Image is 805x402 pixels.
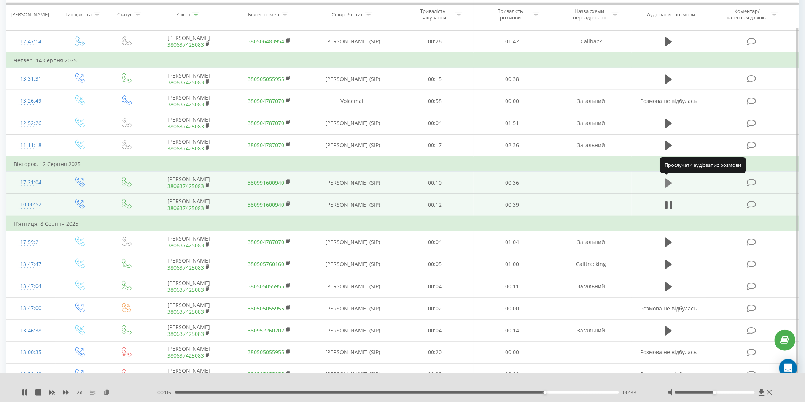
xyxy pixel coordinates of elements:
[474,275,551,298] td: 00:11
[309,134,396,157] td: [PERSON_NAME] (SIP)
[248,283,285,290] a: 380505055955
[413,8,453,21] div: Тривалість очікування
[309,253,396,275] td: [PERSON_NAME] (SIP)
[14,301,48,316] div: 13:47:00
[14,235,48,250] div: 17:59:21
[309,320,396,342] td: [PERSON_NAME] (SIP)
[474,30,551,53] td: 01:42
[474,298,551,320] td: 00:00
[167,41,204,48] a: 380637425083
[309,30,396,53] td: [PERSON_NAME] (SIP)
[551,231,632,253] td: Загальний
[647,11,695,17] div: Аудіозапис розмови
[248,11,280,17] div: Бізнес номер
[248,260,285,267] a: 380505760160
[176,11,191,17] div: Клієнт
[167,352,204,359] a: 380637425083
[148,112,229,134] td: [PERSON_NAME]
[14,175,48,190] div: 17:21:04
[167,182,204,190] a: 380637425083
[396,342,474,364] td: 00:20
[148,90,229,112] td: [PERSON_NAME]
[167,145,204,152] a: 380637425083
[779,359,797,377] div: Open Intercom Messenger
[396,194,474,216] td: 00:12
[396,68,474,90] td: 00:15
[248,327,285,334] a: 380952260202
[248,119,285,127] a: 380504787070
[641,97,697,104] span: Розмова не відбулась
[148,68,229,90] td: [PERSON_NAME]
[551,320,632,342] td: Загальний
[148,172,229,194] td: [PERSON_NAME]
[551,90,632,112] td: Загальний
[167,79,204,86] a: 380637425083
[309,298,396,320] td: [PERSON_NAME] (SIP)
[14,367,48,382] div: 12:59:40
[332,11,363,17] div: Співробітник
[474,342,551,364] td: 00:00
[248,38,285,45] a: 380506483954
[309,90,396,112] td: Voicemail
[544,391,547,394] div: Accessibility label
[474,68,551,90] td: 00:38
[248,97,285,104] a: 380504787070
[474,253,551,275] td: 01:00
[14,257,48,272] div: 13:47:47
[396,275,474,298] td: 00:04
[551,134,632,157] td: Загальний
[474,112,551,134] td: 01:51
[65,11,92,17] div: Тип дзвінка
[167,242,204,249] a: 380637425083
[167,123,204,130] a: 380637425083
[6,157,799,172] td: Вівторок, 12 Серпня 2025
[396,134,474,157] td: 00:17
[14,116,48,131] div: 12:52:26
[148,275,229,298] td: [PERSON_NAME]
[641,371,697,378] span: Розмова не відбулась
[248,141,285,149] a: 380504787070
[551,30,632,53] td: Callback
[248,238,285,245] a: 380504787070
[309,68,396,90] td: [PERSON_NAME] (SIP)
[148,194,229,216] td: [PERSON_NAME]
[248,201,285,208] a: 380991600940
[167,286,204,293] a: 380637425083
[725,8,769,21] div: Коментар/категорія дзвінка
[6,53,799,68] td: Четвер, 14 Серпня 2025
[713,391,716,394] div: Accessibility label
[148,134,229,157] td: [PERSON_NAME]
[76,389,82,396] span: 2 x
[6,216,799,231] td: П’ятниця, 8 Серпня 2025
[551,275,632,298] td: Загальний
[14,71,48,86] div: 13:31:31
[396,30,474,53] td: 00:26
[309,342,396,364] td: [PERSON_NAME] (SIP)
[474,194,551,216] td: 00:39
[396,320,474,342] td: 00:04
[551,112,632,134] td: Загальний
[309,112,396,134] td: [PERSON_NAME] (SIP)
[167,330,204,337] a: 380637425083
[167,204,204,212] a: 380637425083
[14,34,48,49] div: 12:47:14
[14,345,48,360] div: 13:00:35
[396,231,474,253] td: 00:04
[474,172,551,194] td: 00:36
[474,364,551,386] td: 00:00
[309,231,396,253] td: [PERSON_NAME] (SIP)
[167,264,204,271] a: 380637425083
[148,364,229,386] td: [PERSON_NAME]
[551,253,632,275] td: Calltracking
[148,253,229,275] td: [PERSON_NAME]
[248,349,285,356] a: 380505055955
[396,90,474,112] td: 00:58
[248,371,285,378] a: 380505055955
[474,134,551,157] td: 02:36
[396,253,474,275] td: 00:05
[396,364,474,386] td: 00:38
[14,138,48,153] div: 11:11:18
[14,197,48,212] div: 10:00:52
[309,364,396,386] td: [PERSON_NAME] (SIP)
[396,172,474,194] td: 00:10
